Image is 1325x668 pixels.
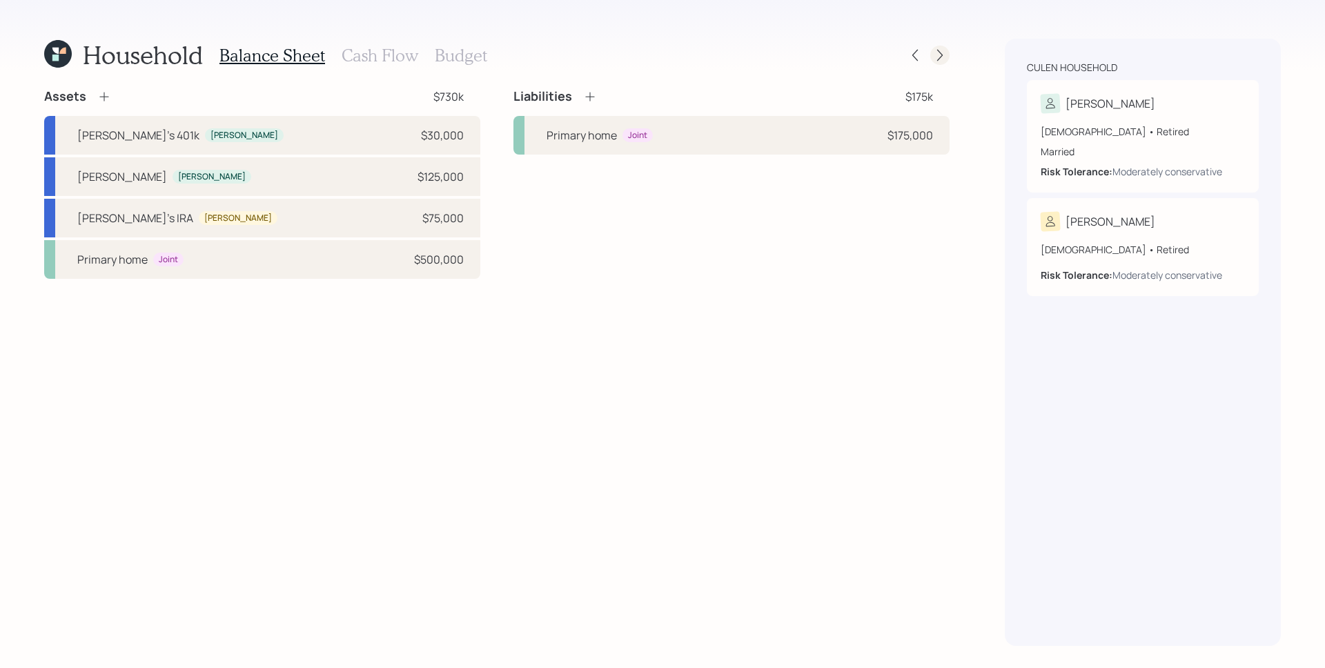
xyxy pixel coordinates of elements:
h3: Cash Flow [342,46,418,66]
div: [PERSON_NAME] [178,171,246,183]
div: Primary home [77,251,148,268]
div: Moderately conservative [1112,164,1222,179]
div: Culen household [1027,61,1117,75]
div: [PERSON_NAME] [210,130,278,141]
div: $175,000 [887,127,933,144]
div: Moderately conservative [1112,268,1222,282]
div: Joint [159,254,178,266]
div: $175k [905,88,933,105]
h3: Budget [435,46,487,66]
div: $125,000 [418,168,464,185]
h3: Balance Sheet [219,46,325,66]
div: Primary home [547,127,617,144]
div: [PERSON_NAME]'s IRA [77,210,193,226]
h1: Household [83,40,203,70]
div: $730k [433,88,464,105]
div: $500,000 [414,251,464,268]
div: [DEMOGRAPHIC_DATA] • Retired [1041,242,1245,257]
div: [PERSON_NAME] [1066,95,1155,112]
div: [DEMOGRAPHIC_DATA] • Retired [1041,124,1245,139]
div: Joint [628,130,647,141]
div: $75,000 [422,210,464,226]
div: $30,000 [421,127,464,144]
div: [PERSON_NAME] [77,168,167,185]
b: Risk Tolerance: [1041,268,1112,282]
div: [PERSON_NAME]'s 401k [77,127,199,144]
h4: Assets [44,89,86,104]
div: [PERSON_NAME] [204,213,272,224]
h4: Liabilities [513,89,572,104]
div: [PERSON_NAME] [1066,213,1155,230]
b: Risk Tolerance: [1041,165,1112,178]
div: Married [1041,144,1245,159]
